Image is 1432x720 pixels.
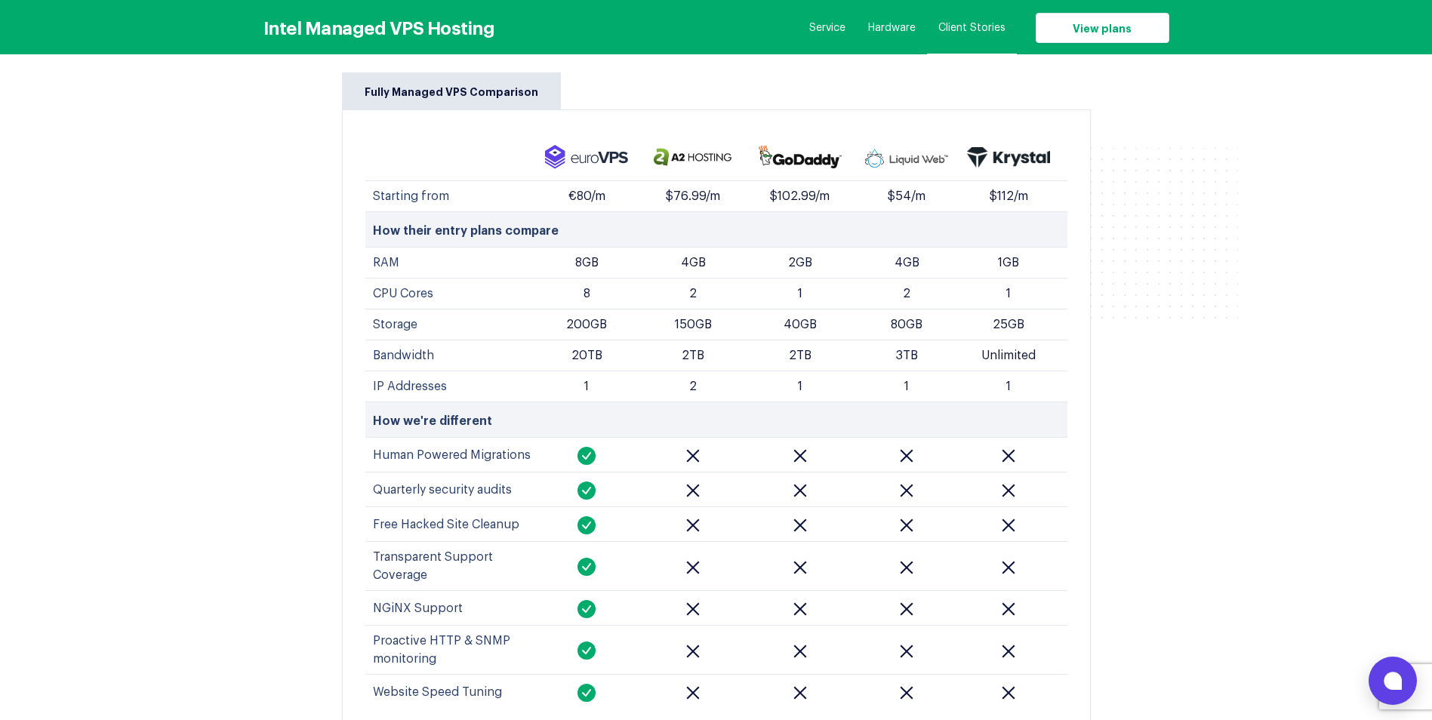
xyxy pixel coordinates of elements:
[960,181,1067,212] td: $112/m
[533,278,639,309] td: 8
[640,340,747,371] td: 2TB
[365,626,534,675] td: Proactive HTTP & SNMP monitoring
[365,472,534,507] td: Quarterly security audits
[854,278,960,309] td: 2
[854,309,960,340] td: 80GB
[365,248,534,278] td: RAM
[545,145,628,170] img: EuroVPS
[365,438,534,472] td: Human Powered Migrations
[960,371,1067,402] td: 1
[1369,657,1417,705] button: Open chat window
[854,371,960,402] td: 1
[365,402,1067,438] td: How we're different
[365,507,534,542] td: Free Hacked Site Cleanup
[263,16,495,38] h3: Intel Managed VPS Hosting
[1036,13,1169,43] a: View plans
[533,248,639,278] td: 8GB
[960,340,1067,371] td: Unlimited
[533,371,639,402] td: 1
[365,309,534,340] td: Storage
[342,72,561,109] a: Fully Managed VPS Comparison
[640,278,747,309] td: 2
[365,675,534,709] td: Website Speed Tuning
[938,20,1005,35] a: Client Stories
[533,340,639,371] td: 20TB
[365,542,534,591] td: Transparent Support Coverage
[365,591,534,626] td: NGiNX Support
[747,278,853,309] td: 1
[747,181,853,212] td: $102.99/m
[960,309,1067,340] td: 25GB
[533,309,639,340] td: 200GB
[854,248,960,278] td: 4GB
[365,278,534,309] td: CPU Cores
[640,371,747,402] td: 2
[640,181,747,212] td: $76.99/m
[868,20,916,35] a: Hardware
[747,248,853,278] td: 2GB
[960,248,1067,278] td: 1GB
[533,181,639,212] td: €80/m
[365,212,1067,248] td: How their entry plans compare
[747,340,853,371] td: 2TB
[759,146,842,169] img: Go Daddy
[365,371,534,402] td: IP Addresses
[747,309,853,340] td: 40GB
[809,20,845,35] a: Service
[640,248,747,278] td: 4GB
[365,340,534,371] td: Bandwidth
[365,181,534,212] td: Starting from
[960,278,1067,309] td: 1
[640,309,747,340] td: 150GB
[747,371,853,402] td: 1
[854,340,960,371] td: 3TB
[854,181,960,212] td: $54/m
